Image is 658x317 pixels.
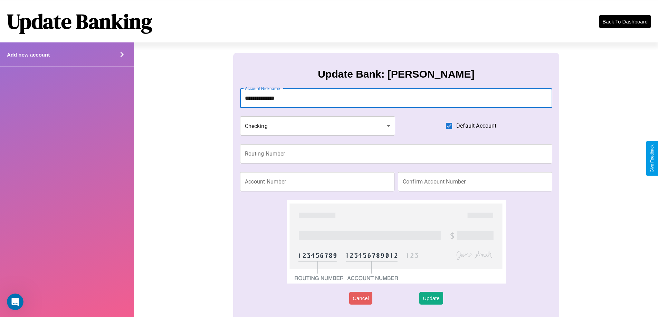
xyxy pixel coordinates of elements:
label: Account Nickname [245,86,280,91]
span: Default Account [456,122,496,130]
button: Back To Dashboard [599,15,651,28]
h4: Add new account [7,52,50,58]
button: Update [419,292,443,305]
h1: Update Banking [7,7,152,36]
h3: Update Bank: [PERSON_NAME] [318,68,474,80]
button: Cancel [349,292,372,305]
img: check [287,200,505,284]
div: Give Feedback [650,145,655,172]
div: Checking [240,116,395,136]
iframe: Intercom live chat [7,294,23,310]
